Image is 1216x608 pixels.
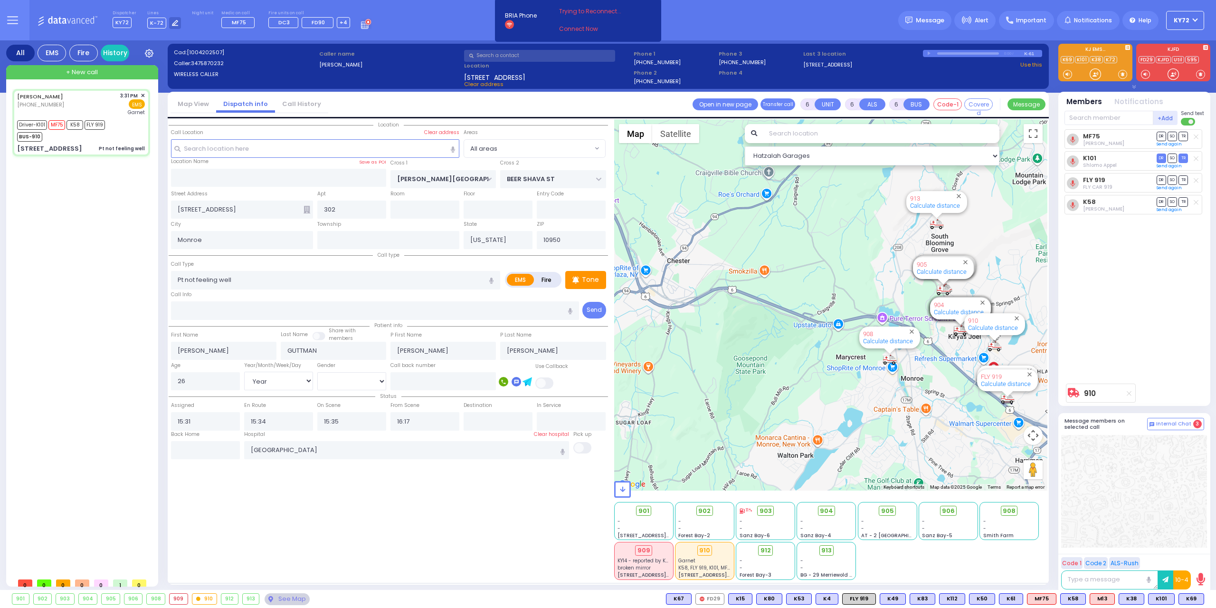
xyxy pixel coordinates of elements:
[1185,56,1199,63] a: 595
[937,283,951,295] div: 594
[861,525,864,532] span: -
[1058,47,1132,54] label: KJ EMS...
[936,284,950,296] div: 905
[17,120,47,130] span: Driver-K101
[917,261,927,268] a: 905
[1148,593,1175,605] div: BLS
[329,327,356,334] small: Share with
[537,402,561,409] label: In Service
[534,431,569,438] label: Clear hospital
[954,192,963,201] button: Close
[507,274,534,286] label: EMS
[38,45,66,61] div: EMS
[1173,570,1191,589] button: 10-4
[278,19,290,26] span: DC3
[1178,154,1188,163] span: TR
[634,58,681,66] label: [PHONE_NUMBER]
[500,159,519,167] label: Cross 2
[617,478,648,491] a: Open this area in Google Maps (opens a new window)
[1168,197,1177,206] span: SO
[880,593,906,605] div: BLS
[317,190,326,198] label: Apt
[232,19,246,26] span: MF75
[910,202,960,209] a: Calculate distance
[719,69,800,77] span: Phone 4
[1157,132,1166,141] span: DR
[988,340,1002,352] div: 910
[678,525,681,532] span: -
[102,594,120,604] div: 905
[617,571,707,579] span: [STREET_ADDRESS][PERSON_NAME]
[910,593,935,605] div: BLS
[275,99,328,108] a: Call History
[464,221,477,228] label: State
[171,362,180,369] label: Age
[1090,56,1103,63] a: K38
[821,546,832,555] span: 913
[820,506,833,516] span: 904
[719,50,800,58] span: Phone 3
[859,98,885,110] button: ALS
[700,597,704,601] img: red-radio-icon.svg
[192,10,213,16] label: Night unit
[171,221,181,228] label: City
[244,362,313,369] div: Year/Month/Week/Day
[728,593,752,605] div: BLS
[171,190,208,198] label: Street Address
[883,354,897,366] div: 908
[38,14,101,26] img: Logo
[1181,117,1196,126] label: Turn off text
[666,593,692,605] div: K67
[141,92,145,100] span: ✕
[933,98,962,110] button: Code-1
[464,140,592,157] span: All areas
[113,17,132,28] span: KY72
[617,525,620,532] span: -
[1168,175,1177,184] span: SO
[216,99,275,108] a: Dispatch info
[983,518,986,525] span: -
[786,593,812,605] div: BLS
[816,593,838,605] div: BLS
[698,506,711,516] span: 902
[740,518,742,525] span: -
[1075,56,1089,63] a: K101
[147,10,181,16] label: Lines
[953,325,968,337] div: 904
[559,25,634,33] a: Connect Now
[1064,418,1147,430] h5: Message members on selected call
[1061,56,1074,63] a: K69
[464,139,606,157] span: All areas
[1061,557,1083,569] button: Code 1
[221,594,238,604] div: 912
[800,564,803,571] span: -
[635,545,652,556] div: 909
[760,98,795,110] button: Transfer call
[1003,506,1016,516] span: 908
[174,59,316,68] label: Caller:
[69,45,98,61] div: Fire
[815,98,841,110] button: UNIT
[800,532,831,539] span: Sanz Bay-4
[981,373,1002,380] a: FLY 919
[922,525,925,532] span: -
[132,579,146,587] span: 0
[917,268,967,275] a: Calculate distance
[500,331,532,339] label: P Last Name
[942,506,955,516] span: 906
[1178,132,1188,141] span: TR
[617,518,620,525] span: -
[85,120,105,130] span: FLY 919
[582,302,606,318] button: Send
[113,10,136,16] label: Dispatcher
[221,10,257,16] label: Medic on call
[800,557,803,564] span: -
[1025,370,1034,379] button: Close
[1181,110,1204,117] span: Send text
[464,190,475,198] label: Floor
[969,593,995,605] div: BLS
[113,579,127,587] span: 1
[464,80,503,88] span: Clear address
[317,402,341,409] label: On Scene
[1083,183,1112,191] span: FLY CAR 919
